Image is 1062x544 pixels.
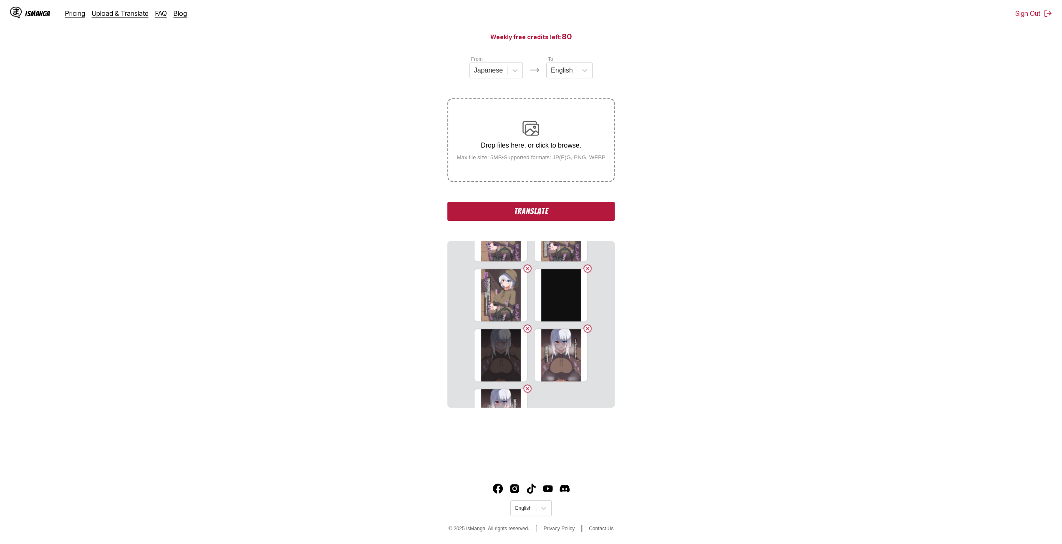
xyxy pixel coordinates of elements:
img: Sign out [1044,9,1052,18]
img: IsManga YouTube [543,484,553,494]
button: Sign Out [1015,9,1052,18]
label: From [471,56,483,62]
a: IsManga LogoIsManga [10,7,65,20]
a: Privacy Policy [543,526,575,531]
button: Delete image [522,384,532,394]
a: Youtube [543,484,553,494]
a: Pricing [65,9,85,18]
div: IsManga [25,10,50,18]
img: IsManga Instagram [510,484,520,494]
small: Max file size: 5MB • Supported formats: JP(E)G, PNG, WEBP [450,154,612,160]
button: Delete image [583,263,593,273]
button: Delete image [522,323,532,333]
a: Upload & Translate [92,9,149,18]
img: IsManga Discord [560,484,570,494]
a: Blog [174,9,187,18]
h3: Weekly free credits left: [20,31,1042,42]
a: TikTok [526,484,536,494]
a: Contact Us [589,526,613,531]
p: Drop files here, or click to browse. [450,142,612,149]
button: Delete image [583,323,593,333]
span: 80 [562,32,572,41]
a: Facebook [493,484,503,494]
img: Languages icon [530,65,540,75]
button: Delete image [522,263,532,273]
span: © 2025 IsManga. All rights reserved. [449,526,530,531]
img: IsManga TikTok [526,484,536,494]
a: Instagram [510,484,520,494]
a: FAQ [155,9,167,18]
img: IsManga Logo [10,7,22,18]
a: Discord [560,484,570,494]
img: IsManga Facebook [493,484,503,494]
input: Select language [515,505,516,511]
button: Translate [447,202,614,221]
label: To [548,56,553,62]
